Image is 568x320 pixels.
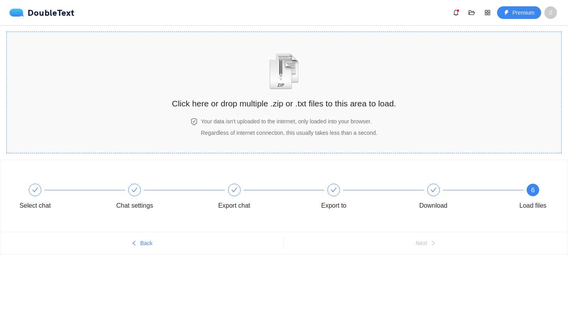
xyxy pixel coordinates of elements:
div: Chat settings [116,199,153,212]
div: Select chat [12,184,112,212]
span: Premium [512,8,534,17]
button: bell [450,6,462,19]
span: safety-certificate [191,118,198,125]
div: DoubleText [9,9,75,17]
span: Regardless of internet connection, this usually takes less than a second. [201,130,377,136]
span: check [331,187,337,193]
span: check [131,187,138,193]
span: 6 [531,187,535,193]
h2: Click here or drop multiple .zip or .txt files to this area to load. [172,97,396,110]
div: 6Load files [510,184,556,212]
div: Select chat [19,199,50,212]
div: Chat settings [112,184,211,212]
span: check [32,187,38,193]
div: Export to [321,199,346,212]
img: zipOrTextIcon [266,53,303,89]
div: Download [411,184,510,212]
img: logo [9,9,28,17]
span: check [430,187,437,193]
div: Export to [311,184,410,212]
button: Nextright [284,237,568,249]
a: logoDoubleText [9,9,75,17]
span: check [231,187,237,193]
span: left [131,240,137,247]
span: folder-open [466,9,478,16]
button: folder-open [465,6,478,19]
div: Download [419,199,447,212]
button: leftBack [0,237,284,249]
span: thunderbolt [504,10,509,16]
div: Load files [519,199,547,212]
span: Z [549,6,553,19]
span: bell [450,9,462,16]
div: Export chat [211,184,311,212]
h4: Your data isn't uploaded to the internet, only loaded into your browser. [201,117,377,126]
button: appstore [481,6,494,19]
span: Back [140,239,152,247]
span: appstore [482,9,493,16]
div: Export chat [218,199,250,212]
button: thunderboltPremium [497,6,541,19]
